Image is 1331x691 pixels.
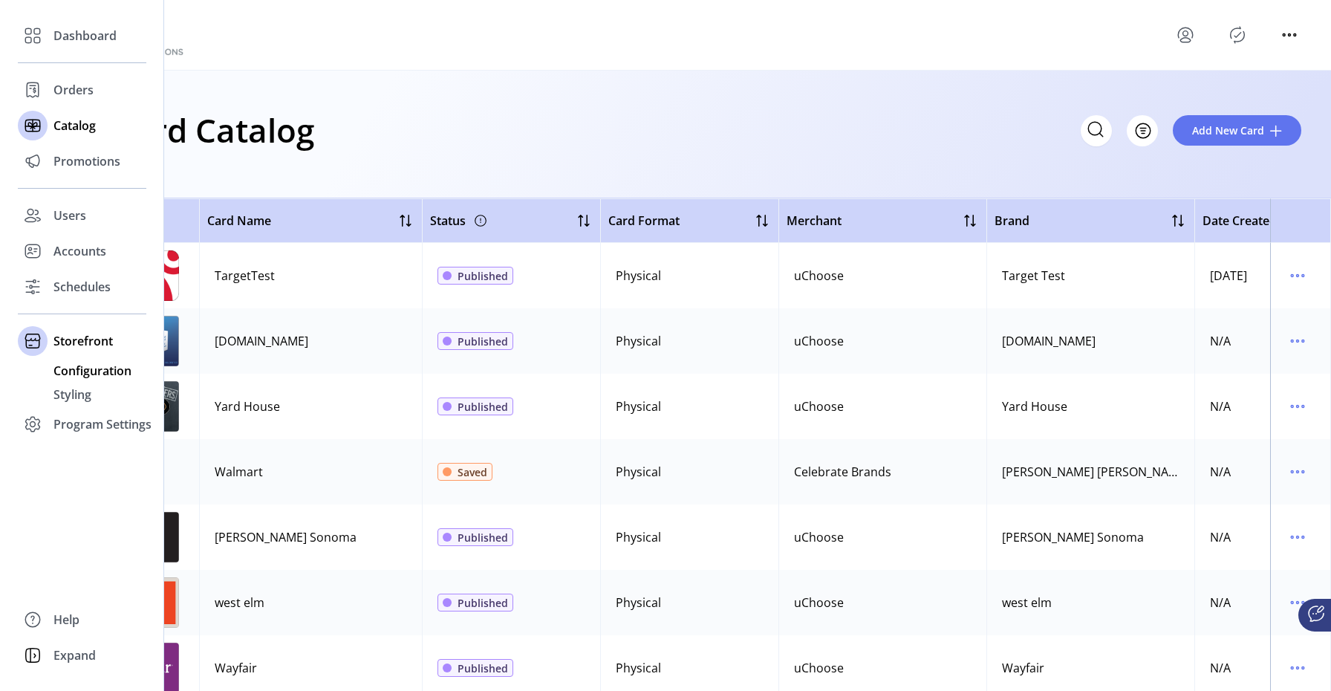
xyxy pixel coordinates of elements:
div: Walmart [215,463,263,481]
h1: Card Catalog [113,104,314,156]
span: Published [458,334,508,349]
div: uChoose [794,332,844,350]
span: Date Created [1203,212,1277,230]
span: Expand [53,646,96,664]
span: Schedules [53,278,111,296]
div: TargetTest [215,267,275,285]
span: Configuration [53,362,131,380]
button: menu [1286,395,1309,418]
div: Physical [616,659,661,677]
span: Program Settings [53,415,152,433]
div: uChoose [794,267,844,285]
div: Physical [616,398,661,415]
span: Card Format [608,212,680,230]
span: Accounts [53,242,106,260]
div: Wayfair [215,659,257,677]
div: Celebrate Brands [794,463,891,481]
div: west elm [1002,594,1052,611]
button: Publisher Panel [1226,23,1249,47]
span: Orders [53,81,94,99]
button: menu [1286,525,1309,549]
div: Physical [616,528,661,546]
span: Published [458,595,508,611]
button: menu [1278,23,1301,47]
div: Wayfair [1002,659,1044,677]
span: Help [53,611,79,629]
span: Brand [995,212,1029,230]
div: uChoose [794,528,844,546]
span: Saved [458,464,487,480]
span: Published [458,530,508,545]
span: Styling [53,386,91,403]
div: Physical [616,463,661,481]
div: Physical [616,267,661,285]
div: [PERSON_NAME] [PERSON_NAME] [1002,463,1179,481]
span: Users [53,207,86,224]
span: Card Name [207,212,271,230]
span: Published [458,268,508,284]
div: [PERSON_NAME] Sonoma [1002,528,1144,546]
div: Yard House [1002,398,1067,415]
div: Yard House [215,398,280,415]
button: menu [1174,23,1197,47]
div: Physical [616,594,661,611]
div: [DOMAIN_NAME] [215,332,308,350]
button: menu [1286,329,1309,353]
span: Catalog [53,117,96,134]
div: west elm [215,594,264,611]
div: uChoose [794,398,844,415]
div: Status [430,209,489,233]
span: Dashboard [53,27,117,45]
div: Target Test [1002,267,1065,285]
span: Promotions [53,152,120,170]
button: Add New Card [1173,115,1301,146]
button: Filter Button [1127,115,1158,146]
span: Storefront [53,332,113,350]
div: [DOMAIN_NAME] [1002,332,1096,350]
button: menu [1286,656,1309,680]
span: Published [458,399,508,415]
span: Published [458,661,508,676]
div: uChoose [794,594,844,611]
div: [PERSON_NAME] Sonoma [215,528,357,546]
div: Physical [616,332,661,350]
span: Merchant [787,212,842,230]
input: Search [1081,115,1112,146]
div: uChoose [794,659,844,677]
button: menu [1286,460,1309,484]
button: menu [1286,591,1309,614]
span: Add New Card [1192,123,1264,138]
button: menu [1286,264,1309,288]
